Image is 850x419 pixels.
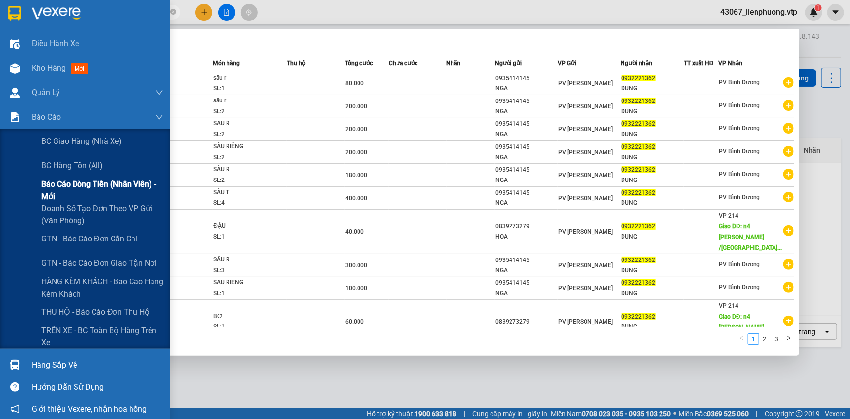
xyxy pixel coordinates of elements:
[622,322,683,332] div: DUNG
[622,313,656,320] span: 0932221362
[345,319,364,325] span: 60.000
[213,141,286,152] div: SẦU RIÊNG
[495,221,557,232] div: 0839273279
[10,112,20,122] img: solution-icon
[495,165,557,175] div: 0935414145
[345,103,367,110] span: 200.000
[155,113,163,121] span: down
[558,126,613,133] span: PV [PERSON_NAME]
[495,60,522,67] span: Người gửi
[719,284,760,291] span: PV Bình Dương
[32,380,163,395] div: Hướng dẫn sử dụng
[558,228,613,235] span: PV [PERSON_NAME]
[786,335,792,341] span: right
[213,187,286,198] div: SẦU T
[41,202,163,227] span: Doanh số tạo đơn theo VP gửi (văn phòng)
[495,198,557,208] div: NGA
[345,172,367,179] span: 180.000
[41,306,150,318] span: THU HỘ - Báo cáo đơn thu hộ
[558,60,576,67] span: VP Gửi
[41,135,122,147] span: BC giao hàng (nhà xe)
[748,333,759,345] li: 1
[10,382,19,392] span: question-circle
[622,98,656,104] span: 0932221362
[622,166,656,173] span: 0932221362
[213,311,286,322] div: BƠ
[287,60,305,67] span: Thu hộ
[213,255,286,265] div: SẦU R
[32,63,66,73] span: Kho hàng
[213,106,286,117] div: SL: 2
[719,79,760,86] span: PV Bình Dương
[41,160,103,172] span: BC hàng tồn (all)
[32,358,163,373] div: Hàng sắp về
[495,119,557,129] div: 0935414145
[170,9,176,15] span: close-circle
[41,324,163,349] span: TRÊN XE - BC toàn bộ hàng trên xe
[213,288,286,299] div: SL: 1
[783,146,794,157] span: plus-circle
[719,212,738,219] span: VP 214
[719,171,760,178] span: PV Bình Dương
[622,129,683,140] div: DUNG
[558,172,613,179] span: PV [PERSON_NAME]
[495,278,557,288] div: 0935414145
[10,360,20,370] img: warehouse-icon
[622,198,683,208] div: DUNG
[213,152,286,163] div: SL: 2
[621,60,653,67] span: Người nhận
[772,334,782,344] a: 3
[10,404,19,414] span: notification
[213,198,286,209] div: SL: 4
[495,317,557,327] div: 0839273279
[345,149,367,156] span: 200.000
[736,333,748,345] li: Previous Page
[622,106,683,117] div: DUNG
[622,189,656,196] span: 0932221362
[748,334,759,344] a: 1
[622,257,656,263] span: 0932221362
[719,261,760,268] span: PV Bình Dương
[558,149,613,156] span: PV [PERSON_NAME]
[558,285,613,292] span: PV [PERSON_NAME]
[213,221,286,232] div: ĐẬU
[495,106,557,117] div: NGA
[345,285,367,292] span: 100.000
[213,322,286,333] div: SL: 1
[495,255,557,265] div: 0935414145
[558,195,613,201] span: PV [PERSON_NAME]
[719,302,738,309] span: VP 214
[495,142,557,152] div: 0935414145
[558,80,613,87] span: PV [PERSON_NAME]
[41,233,138,245] span: GTN - Báo cáo đơn cần chi
[495,288,557,299] div: NGA
[10,39,20,49] img: warehouse-icon
[71,63,88,74] span: mới
[345,228,364,235] span: 40.000
[32,111,61,123] span: Báo cáo
[345,262,367,269] span: 300.000
[783,123,794,134] span: plus-circle
[783,282,794,293] span: plus-circle
[389,60,417,67] span: Chưa cước
[41,276,163,300] span: HÀNG KÈM KHÁCH - Báo cáo hàng kèm khách
[622,152,683,162] div: DUNG
[718,60,742,67] span: VP Nhận
[213,60,240,67] span: Món hàng
[783,333,794,345] button: right
[495,129,557,140] div: NGA
[622,288,683,299] div: DUNG
[719,194,760,200] span: PV Bình Dương
[736,333,748,345] button: left
[783,100,794,111] span: plus-circle
[783,316,794,326] span: plus-circle
[622,223,656,230] span: 0932221362
[345,80,364,87] span: 80.000
[760,334,771,344] a: 2
[447,60,461,67] span: Nhãn
[622,232,683,242] div: DUNG
[719,102,760,109] span: PV Bình Dương
[32,38,79,50] span: Điều hành xe
[213,265,286,276] div: SL: 3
